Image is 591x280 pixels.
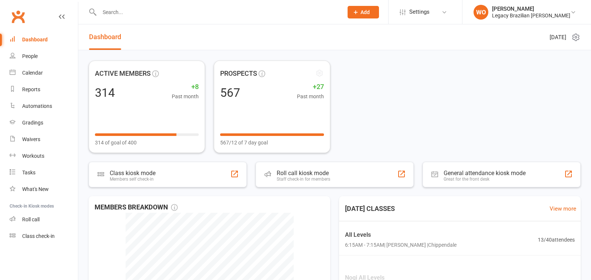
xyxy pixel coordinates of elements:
[10,164,78,181] a: Tasks
[110,170,156,177] div: Class kiosk mode
[110,177,156,182] div: Members self check-in
[492,12,570,19] div: Legacy Brazilian [PERSON_NAME]
[22,86,40,92] div: Reports
[22,120,43,126] div: Gradings
[22,103,52,109] div: Automations
[22,136,40,142] div: Waivers
[474,5,488,20] div: WO
[172,92,199,100] span: Past month
[361,9,370,15] span: Add
[220,87,240,99] div: 567
[22,216,40,222] div: Roll call
[89,24,121,50] a: Dashboard
[10,31,78,48] a: Dashboard
[22,53,38,59] div: People
[444,170,526,177] div: General attendance kiosk mode
[277,170,330,177] div: Roll call kiosk mode
[348,6,379,18] button: Add
[9,7,27,26] a: Clubworx
[22,170,35,175] div: Tasks
[297,92,324,100] span: Past month
[10,48,78,65] a: People
[220,68,257,79] span: PROSPECTS
[97,7,338,17] input: Search...
[95,139,137,147] span: 314 of goal of 400
[10,115,78,131] a: Gradings
[538,235,575,243] span: 13 / 40 attendees
[22,186,49,192] div: What's New
[95,68,151,79] span: ACTIVE MEMBERS
[345,241,457,249] span: 6:15AM - 7:15AM | [PERSON_NAME] | Chippendale
[10,65,78,81] a: Calendar
[277,177,330,182] div: Staff check-in for members
[10,211,78,228] a: Roll call
[10,228,78,245] a: Class kiosk mode
[10,148,78,164] a: Workouts
[550,204,576,213] a: View more
[95,202,178,213] span: MEMBERS BREAKDOWN
[10,131,78,148] a: Waivers
[22,153,44,159] div: Workouts
[10,81,78,98] a: Reports
[444,177,526,182] div: Great for the front desk
[220,139,268,147] span: 567/12 of 7 day goal
[297,82,324,92] span: +27
[492,6,570,12] div: [PERSON_NAME]
[22,70,43,76] div: Calendar
[22,233,55,239] div: Class check-in
[95,87,115,99] div: 314
[172,82,199,92] span: +8
[22,37,48,42] div: Dashboard
[339,202,401,215] h3: [DATE] CLASSES
[345,230,457,239] span: All Levels
[550,33,566,42] span: [DATE]
[10,98,78,115] a: Automations
[409,4,430,20] span: Settings
[10,181,78,198] a: What's New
